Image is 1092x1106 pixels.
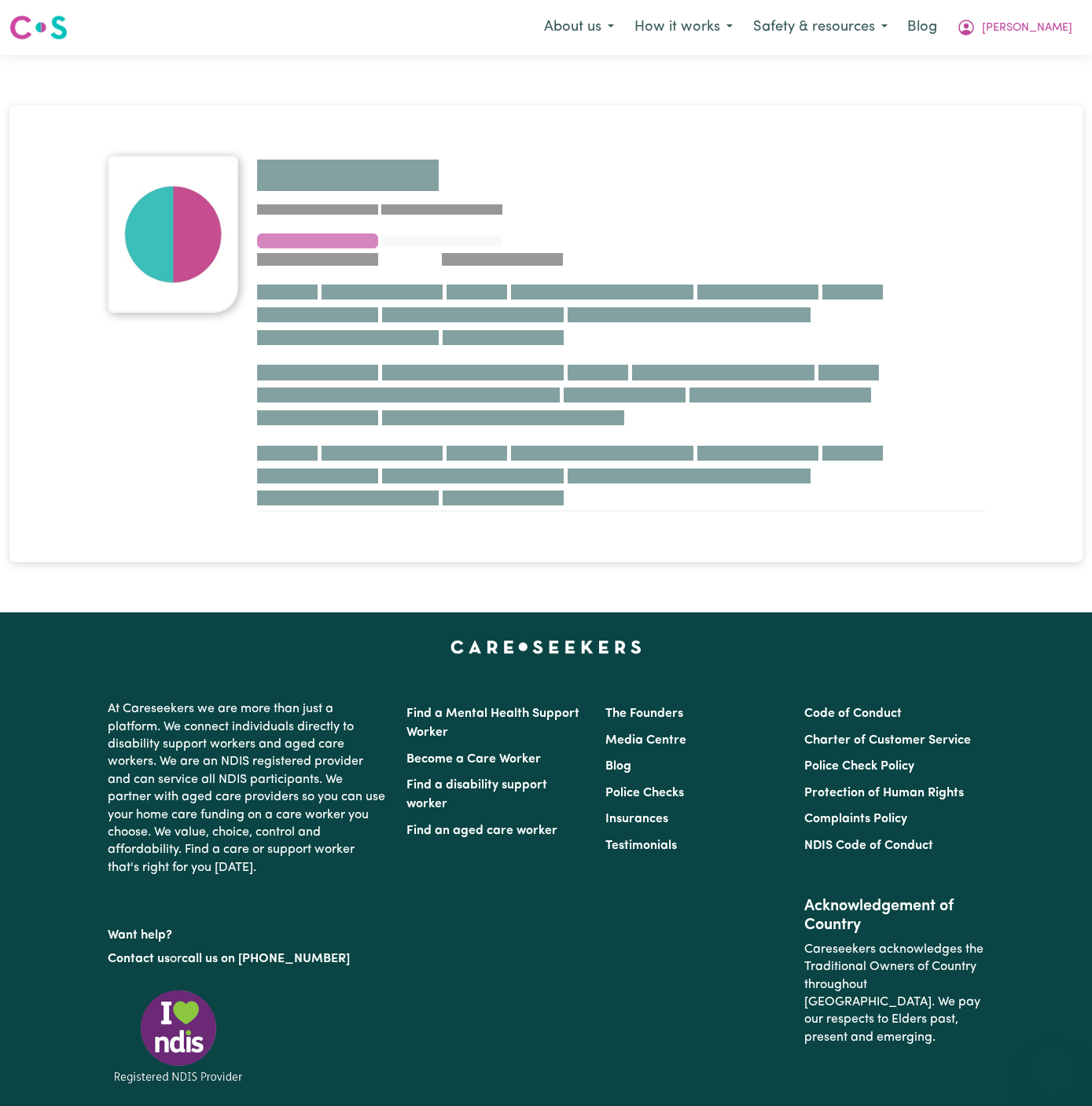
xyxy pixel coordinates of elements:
img: Careseekers logo [9,13,68,42]
a: call us on [PHONE_NUMBER] [182,953,350,965]
a: Find a disability support worker [406,779,547,810]
a: Blog [898,10,947,45]
a: Code of Conduct [804,707,902,720]
a: Become a Care Worker [406,753,541,766]
a: Careseekers logo [9,9,68,46]
img: Registered NDIS provider [108,987,249,1086]
p: Want help? [108,920,388,944]
p: or [108,944,388,974]
a: NDIS Code of Conduct [804,840,933,852]
button: My Account [947,11,1083,44]
a: Blog [605,760,631,773]
a: Find an aged care worker [406,825,557,837]
a: Careseekers home page [450,641,642,653]
a: The Founders [605,707,683,720]
a: Protection of Human Rights [804,787,964,799]
a: Police Checks [605,787,684,799]
p: Careseekers acknowledges the Traditional Owners of Country throughout [GEOGRAPHIC_DATA]. We pay o... [804,935,984,1053]
a: Contact us [108,953,170,965]
iframe: Button to launch messaging window [1029,1043,1079,1093]
a: Find a Mental Health Support Worker [406,707,579,739]
button: How it works [624,11,743,44]
a: Testimonials [605,840,677,852]
h2: Acknowledgement of Country [804,897,984,935]
p: At Careseekers we are more than just a platform. We connect individuals directly to disability su... [108,694,388,883]
a: Complaints Policy [804,813,907,825]
button: About us [534,11,624,44]
a: Insurances [605,813,668,825]
a: Media Centre [605,734,686,747]
a: Charter of Customer Service [804,734,971,747]
button: Safety & resources [743,11,898,44]
span: [PERSON_NAME] [982,20,1072,37]
a: Police Check Policy [804,760,914,773]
